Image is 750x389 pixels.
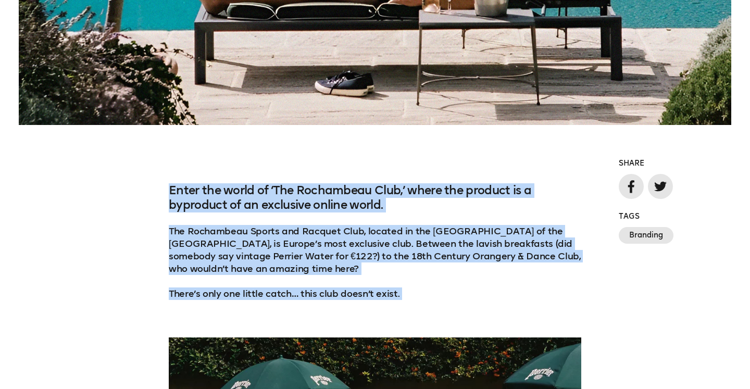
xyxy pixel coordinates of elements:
[619,158,731,169] h6: Share
[169,183,581,212] h4: Enter the world of ‘The Rochambeau Club,’ where the product is a byproduct of an exclusive online...
[169,287,581,312] p: There’s only one little catch… this club doesn’t exist.
[619,211,731,222] h6: Tags
[169,225,581,275] p: The Rochambeau Sports and Racquet Club, located in the [GEOGRAPHIC_DATA] of the [GEOGRAPHIC_DATA]...
[619,227,673,244] a: Branding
